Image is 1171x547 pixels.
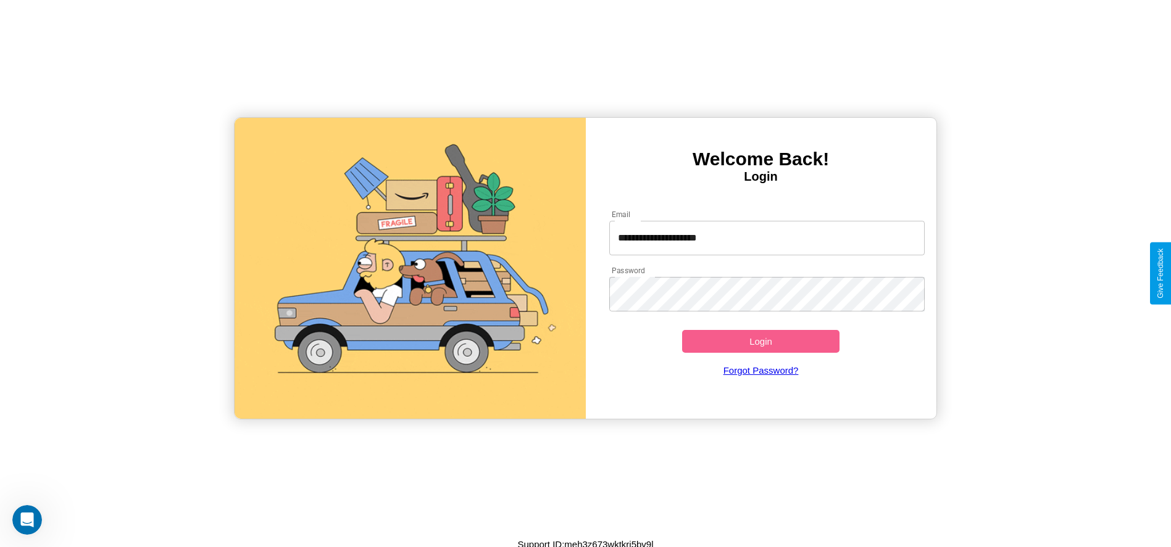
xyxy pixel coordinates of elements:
div: Give Feedback [1156,249,1165,298]
button: Login [682,330,840,353]
label: Password [612,265,644,276]
a: Forgot Password? [603,353,919,388]
label: Email [612,209,631,220]
img: gif [235,118,585,419]
h3: Welcome Back! [586,149,936,170]
h4: Login [586,170,936,184]
iframe: Intercom live chat [12,505,42,535]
